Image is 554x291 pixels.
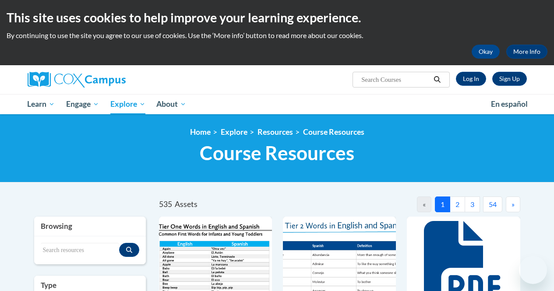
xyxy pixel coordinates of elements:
input: Search resources [41,243,119,258]
a: Log In [456,72,486,86]
a: Explore [105,94,151,114]
h3: Type [41,280,139,291]
span: Engage [66,99,99,109]
a: Learn [22,94,61,114]
nav: Pagination Navigation [339,196,520,212]
a: More Info [506,45,547,59]
a: Course Resources [303,127,364,137]
a: Cox Campus [28,72,185,88]
a: Engage [60,94,105,114]
a: Resources [258,127,293,137]
button: 2 [450,196,465,212]
h2: This site uses cookies to help improve your learning experience. [7,9,547,26]
a: Register [492,72,527,86]
div: Main menu [21,94,533,114]
a: About [151,94,192,114]
span: » [512,200,515,208]
a: Home [190,127,211,137]
a: En español [485,95,533,113]
button: Search [430,74,444,85]
img: Cox Campus [28,72,126,88]
button: 3 [465,196,480,212]
span: About [156,99,186,109]
span: Explore [110,99,145,109]
span: Learn [27,99,55,109]
input: Search Courses [360,74,430,85]
span: 535 [159,200,172,209]
button: 1 [435,196,450,212]
iframe: Button to launch messaging window [519,256,547,284]
span: En español [491,99,528,109]
button: Okay [472,45,500,59]
button: 54 [483,196,502,212]
button: Next [506,196,520,212]
a: Explore [221,127,247,137]
h3: Browsing [41,221,139,231]
button: Search resources [119,243,139,257]
p: By continuing to use the site you agree to our use of cookies. Use the ‘More info’ button to read... [7,31,547,40]
span: Course Resources [200,141,354,165]
span: Assets [175,200,198,209]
